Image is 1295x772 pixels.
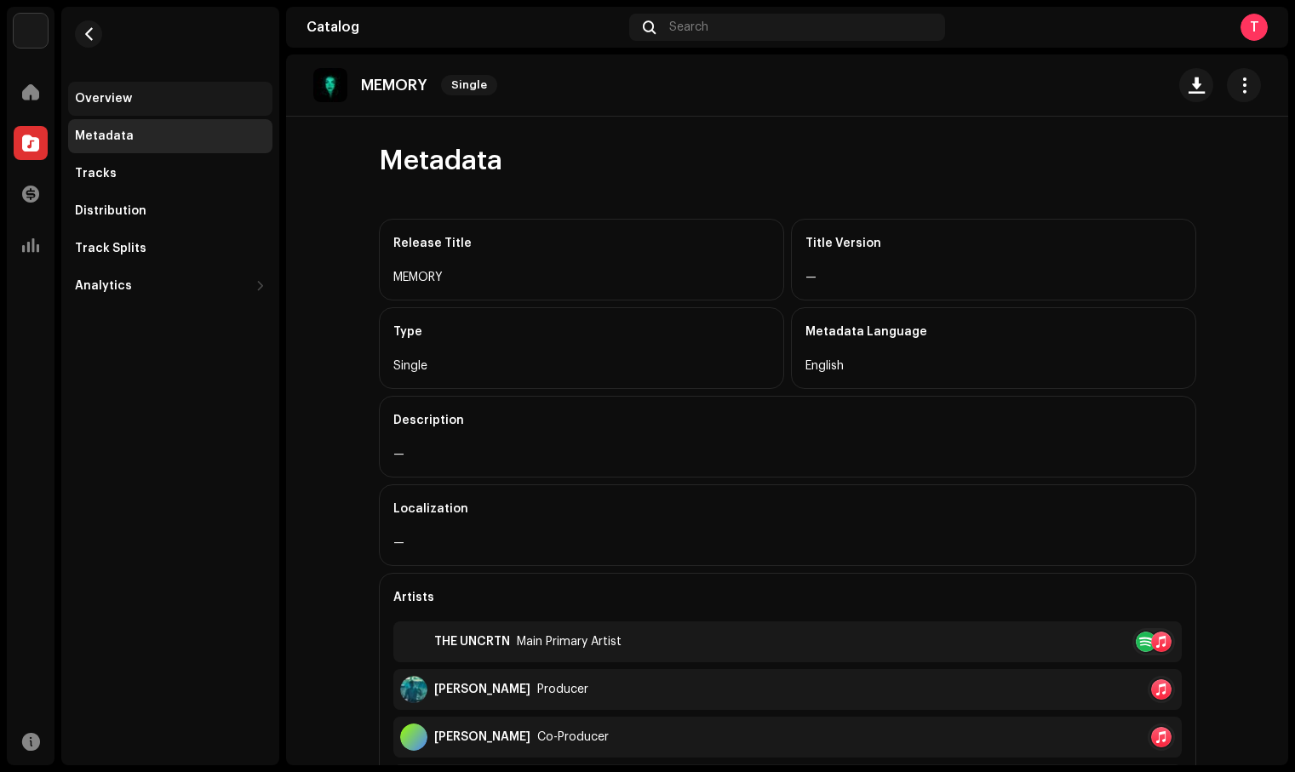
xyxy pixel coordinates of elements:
[537,683,588,696] div: Producer
[400,628,427,655] img: 4841affe-7157-4b2d-9f28-0957e666ee91
[441,75,497,95] span: Single
[805,308,1182,356] div: Metadata Language
[307,20,622,34] div: Catalog
[669,20,708,34] span: Search
[75,167,117,180] div: Tracks
[68,194,272,228] re-m-nav-item: Distribution
[434,683,530,696] div: [PERSON_NAME]
[361,77,427,94] p: MEMORY
[537,730,609,744] div: Co-Producer
[393,397,1182,444] div: Description
[434,730,530,744] div: [PERSON_NAME]
[75,279,132,293] div: Analytics
[68,119,272,153] re-m-nav-item: Metadata
[805,220,1182,267] div: Title Version
[68,82,272,116] re-m-nav-item: Overview
[393,533,1182,553] div: —
[68,157,272,191] re-m-nav-item: Tracks
[517,635,622,649] div: Main Primary Artist
[393,267,770,288] div: MEMORY
[75,129,134,143] div: Metadata
[379,144,502,178] span: Metadata
[75,242,146,255] div: Track Splits
[393,220,770,267] div: Release Title
[313,68,347,102] img: 0e74a615-042e-42a6-a757-cc8cfb312d26
[393,356,770,376] div: Single
[1241,14,1268,41] div: T
[393,308,770,356] div: Type
[805,267,1182,288] div: —
[393,574,1182,621] div: Artists
[14,14,48,48] img: 3bdc119d-ef2f-4d41-acde-c0e9095fc35a
[68,269,272,303] re-m-nav-dropdown: Analytics
[75,204,146,218] div: Distribution
[805,356,1182,376] div: English
[393,485,1182,533] div: Localization
[75,92,132,106] div: Overview
[434,635,510,649] div: THE UNCRTN
[68,232,272,266] re-m-nav-item: Track Splits
[400,676,427,703] img: 04ab943c-e606-42c1-a7da-06675005d566
[393,444,1182,465] div: —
